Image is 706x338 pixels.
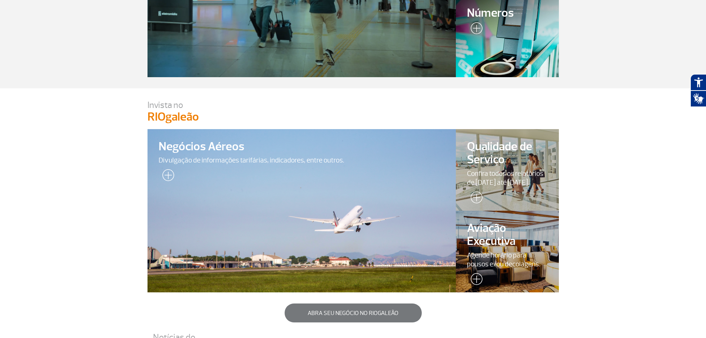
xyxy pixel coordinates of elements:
img: leia-mais [467,191,483,206]
span: Negócios Aéreos [159,140,445,153]
span: Aviação Executiva [467,222,548,248]
div: Plugin de acessibilidade da Hand Talk. [690,74,706,107]
p: RIOgaleão [148,111,559,123]
span: Confira todos os relatórios de [DATE] até [DATE]. [467,169,548,187]
button: Abra seu negócio no RIOgaleão [285,303,422,322]
button: Abrir recursos assistivos. [690,74,706,91]
span: Agende horário para pousos e/ou decolagens. [467,251,548,269]
a: Qualidade de ServiçoConfira todos os relatórios de [DATE] até [DATE]. [456,129,559,211]
span: Números [467,7,548,20]
button: Abrir tradutor de língua de sinais. [690,91,706,107]
img: leia-mais [467,273,483,288]
a: Negócios AéreosDivulgação de informações tarifárias, indicadores, entre outros. [148,129,456,292]
img: leia-mais [159,169,174,184]
span: Qualidade de Serviço [467,140,548,166]
a: Aviação ExecutivaAgende horário para pousos e/ou decolagens. [456,211,559,292]
span: Divulgação de informações tarifárias, indicadores, entre outros. [159,156,445,165]
p: Invista no [148,99,559,111]
img: leia-mais [467,22,483,37]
